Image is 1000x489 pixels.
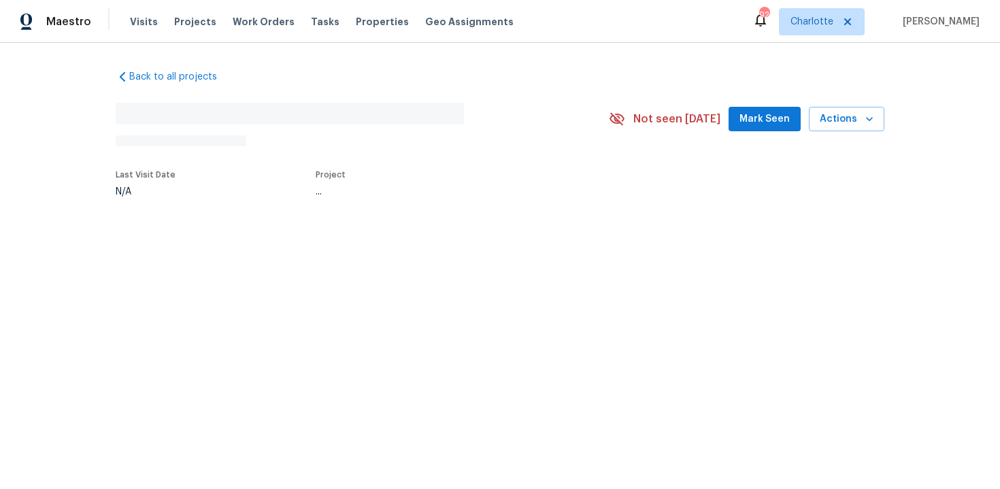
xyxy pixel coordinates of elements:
span: Visits [130,15,158,29]
button: Mark Seen [729,107,801,132]
span: Mark Seen [739,111,790,128]
button: Actions [809,107,884,132]
div: 92 [759,8,769,22]
div: N/A [116,187,176,197]
span: Charlotte [790,15,833,29]
span: [PERSON_NAME] [897,15,980,29]
span: Work Orders [233,15,295,29]
span: Geo Assignments [425,15,514,29]
span: Last Visit Date [116,171,176,179]
span: Actions [820,111,873,128]
span: Not seen [DATE] [633,112,720,126]
span: Properties [356,15,409,29]
a: Back to all projects [116,70,246,84]
span: Project [316,171,346,179]
div: ... [316,187,577,197]
span: Tasks [311,17,339,27]
span: Maestro [46,15,91,29]
span: Projects [174,15,216,29]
